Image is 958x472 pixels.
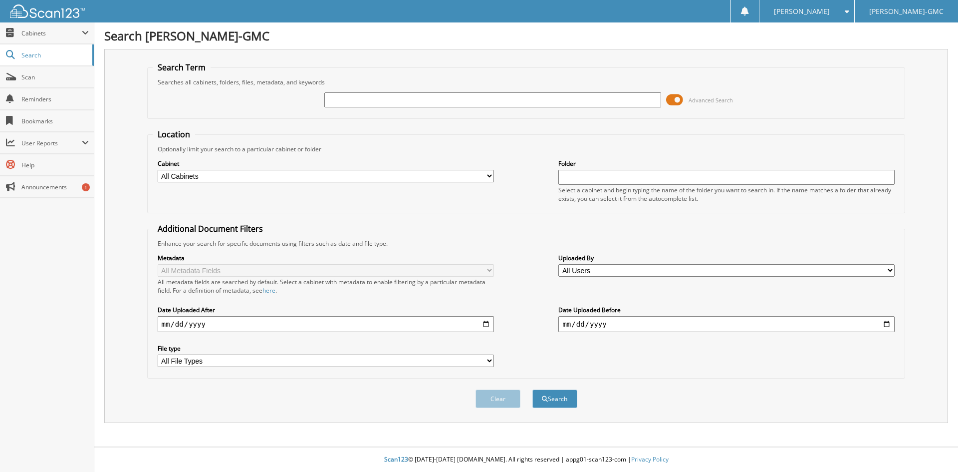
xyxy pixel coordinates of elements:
[21,139,82,147] span: User Reports
[158,159,494,168] label: Cabinet
[153,129,195,140] legend: Location
[158,306,494,314] label: Date Uploaded After
[384,455,408,464] span: Scan123
[869,8,944,14] span: [PERSON_NAME]-GMC
[158,316,494,332] input: start
[21,73,89,81] span: Scan
[21,51,87,59] span: Search
[21,161,89,169] span: Help
[774,8,830,14] span: [PERSON_NAME]
[21,183,89,191] span: Announcements
[558,254,895,262] label: Uploaded By
[158,254,494,262] label: Metadata
[21,95,89,103] span: Reminders
[94,448,958,472] div: © [DATE]-[DATE] [DOMAIN_NAME]. All rights reserved | appg01-scan123-com |
[558,186,895,203] div: Select a cabinet and begin typing the name of the folder you want to search in. If the name match...
[158,344,494,353] label: File type
[631,455,669,464] a: Privacy Policy
[153,239,900,248] div: Enhance your search for specific documents using filters such as date and file type.
[476,390,520,408] button: Clear
[153,223,268,234] legend: Additional Document Filters
[153,62,211,73] legend: Search Term
[104,27,948,44] h1: Search [PERSON_NAME]-GMC
[558,306,895,314] label: Date Uploaded Before
[153,145,900,153] div: Optionally limit your search to a particular cabinet or folder
[532,390,577,408] button: Search
[262,286,275,295] a: here
[21,117,89,125] span: Bookmarks
[21,29,82,37] span: Cabinets
[153,78,900,86] div: Searches all cabinets, folders, files, metadata, and keywords
[158,278,494,295] div: All metadata fields are searched by default. Select a cabinet with metadata to enable filtering b...
[82,183,90,191] div: 1
[558,316,895,332] input: end
[689,96,733,104] span: Advanced Search
[558,159,895,168] label: Folder
[10,4,85,18] img: scan123-logo-white.svg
